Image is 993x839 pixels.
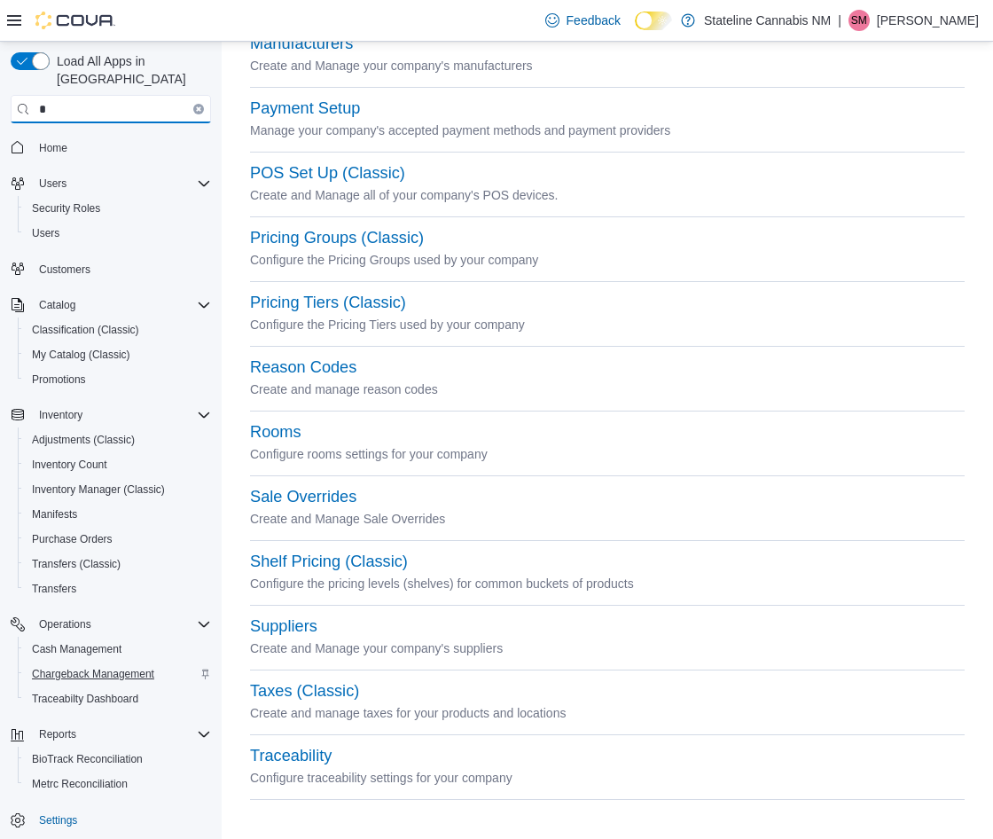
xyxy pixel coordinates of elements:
button: Reason Codes [250,358,356,377]
button: POS Set Up (Classic) [250,164,405,183]
button: Users [4,171,218,196]
button: Pricing Groups (Classic) [250,229,424,247]
span: Settings [39,813,77,827]
span: Transfers [25,578,211,600]
button: Taxes (Classic) [250,682,359,701]
span: Customers [32,258,211,280]
button: Promotions [18,367,218,392]
a: Transfers [25,578,83,600]
span: Users [39,176,66,191]
a: Users [25,223,66,244]
span: Home [32,136,211,158]
span: My Catalog (Classic) [32,348,130,362]
input: Dark Mode [635,12,672,30]
button: Inventory [32,404,90,426]
button: Classification (Classic) [18,318,218,342]
p: [PERSON_NAME] [877,10,979,31]
span: Inventory Manager (Classic) [25,479,211,500]
p: Configure rooms settings for your company [250,443,965,465]
span: Catalog [39,298,75,312]
p: Configure the Pricing Tiers used by your company [250,314,965,335]
span: Classification (Classic) [32,323,139,337]
p: Create and Manage your company's suppliers [250,638,965,659]
span: Adjustments (Classic) [25,429,211,451]
a: Classification (Classic) [25,319,146,341]
button: Sale Overrides [250,488,356,506]
button: Transfers [18,576,218,601]
button: BioTrack Reconciliation [18,747,218,772]
span: Operations [32,614,211,635]
span: Customers [39,263,90,277]
span: Inventory [32,404,211,426]
span: Traceabilty Dashboard [32,692,138,706]
p: Configure traceability settings for your company [250,767,965,788]
a: Purchase Orders [25,529,120,550]
span: Promotions [25,369,211,390]
button: Clear input [193,104,204,114]
span: Transfers [32,582,76,596]
p: Configure the pricing levels (shelves) for common buckets of products [250,573,965,594]
div: Samuel Munoz [848,10,870,31]
button: Security Roles [18,196,218,221]
button: Manifests [18,502,218,527]
a: Metrc Reconciliation [25,773,135,795]
button: Reports [32,724,83,745]
span: BioTrack Reconciliation [32,752,143,766]
button: Reports [4,722,218,747]
p: Stateline Cannabis NM [704,10,831,31]
button: Payment Setup [250,99,360,118]
button: Catalog [4,293,218,318]
span: Users [32,173,211,194]
button: Operations [32,614,98,635]
a: Customers [32,259,98,280]
button: Manufacturers [250,35,353,53]
button: Suppliers [250,617,317,636]
a: Inventory Count [25,454,114,475]
button: Shelf Pricing (Classic) [250,553,408,571]
p: Configure the Pricing Groups used by your company [250,249,965,271]
span: Cash Management [25,639,211,660]
span: Feedback [567,12,621,29]
a: Cash Management [25,639,129,660]
a: Feedback [538,3,628,38]
p: Create and Manage your company's manufacturers [250,55,965,76]
a: BioTrack Reconciliation [25,749,150,770]
button: Transfers (Classic) [18,552,218,576]
span: Inventory [39,408,82,422]
span: Cash Management [32,642,121,656]
p: Manage your company's accepted payment methods and payment providers [250,120,965,141]
p: | [838,10,841,31]
button: Traceability [250,747,332,765]
a: Adjustments (Classic) [25,429,142,451]
span: Users [25,223,211,244]
span: Inventory Count [25,454,211,475]
button: Purchase Orders [18,527,218,552]
a: Chargeback Management [25,663,161,685]
span: Traceabilty Dashboard [25,688,211,710]
span: Metrc Reconciliation [32,777,128,791]
span: BioTrack Reconciliation [25,749,211,770]
span: Load All Apps in [GEOGRAPHIC_DATA] [50,52,211,88]
span: SM [851,10,867,31]
span: Purchase Orders [25,529,211,550]
button: Cash Management [18,637,218,662]
span: Home [39,141,67,155]
button: Users [32,173,74,194]
button: Traceabilty Dashboard [18,686,218,711]
p: Create and manage taxes for your products and locations [250,702,965,724]
span: Operations [39,617,91,631]
button: Inventory Count [18,452,218,477]
span: Reports [32,724,211,745]
span: Inventory Manager (Classic) [32,482,165,497]
span: Classification (Classic) [25,319,211,341]
span: My Catalog (Classic) [25,344,211,365]
span: Catalog [32,294,211,316]
span: Reports [39,727,76,741]
span: Manifests [32,507,77,521]
button: Operations [4,612,218,637]
button: Chargeback Management [18,662,218,686]
button: Rooms [250,423,301,442]
button: Settings [4,807,218,833]
img: Cova [35,12,115,29]
button: Adjustments (Classic) [18,427,218,452]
